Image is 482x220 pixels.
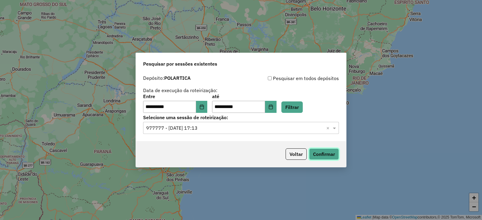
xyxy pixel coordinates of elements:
label: até [212,93,276,100]
span: Pesquisar por sessões existentes [143,60,217,67]
strong: POLARTICA [164,75,191,81]
div: Pesquisar em todos depósitos [241,75,339,82]
label: Data de execução da roteirização: [143,87,218,94]
label: Entre [143,93,207,100]
label: Selecione uma sessão de roteirização: [143,114,339,121]
span: Clear all [326,124,331,132]
button: Choose Date [196,101,208,113]
label: Depósito: [143,74,191,82]
button: Choose Date [265,101,277,113]
button: Filtrar [281,101,303,113]
button: Confirmar [309,148,339,160]
button: Voltar [286,148,307,160]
